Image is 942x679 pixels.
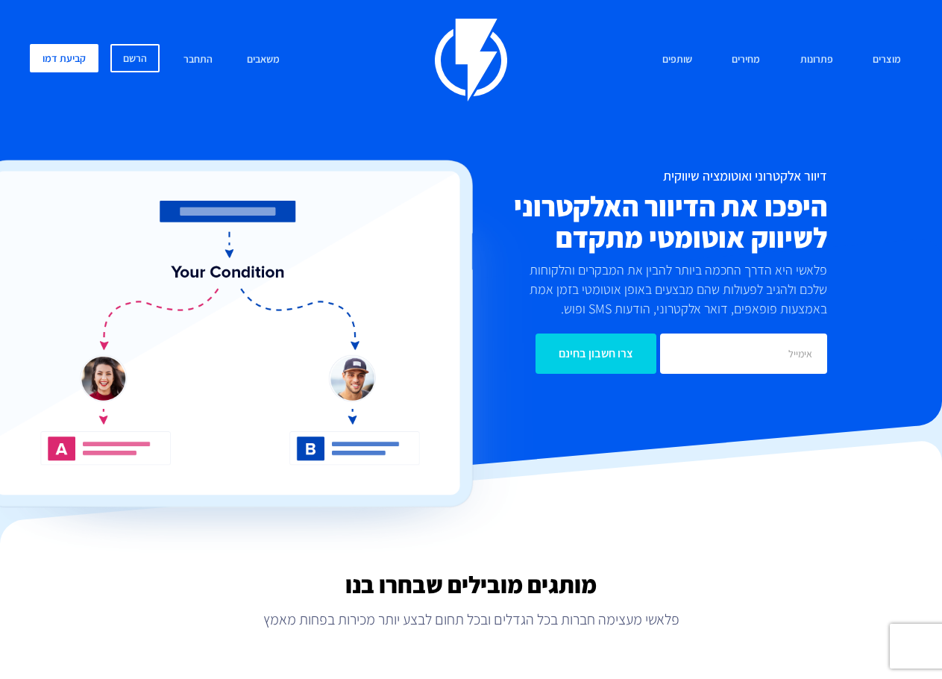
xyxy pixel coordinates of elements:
[409,169,828,184] h1: דיוור אלקטרוני ואוטומציה שיווקית
[172,44,224,76] a: התחבר
[536,334,656,374] input: צרו חשבון בחינם
[236,44,291,76] a: משאבים
[720,44,771,76] a: מחירים
[409,191,828,253] h2: היפכו את הדיוור האלקטרוני לשיווק אוטומטי מתקדם
[861,44,912,76] a: מוצרים
[660,334,828,374] input: אימייל
[30,44,98,72] a: קביעת דמו
[110,44,160,72] a: הרשם
[651,44,703,76] a: שותפים
[519,260,828,318] p: פלאשי היא הדרך החכמה ביותר להבין את המבקרים והלקוחות שלכם ולהגיב לפעולות שהם מבצעים באופן אוטומטי...
[789,44,844,76] a: פתרונות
